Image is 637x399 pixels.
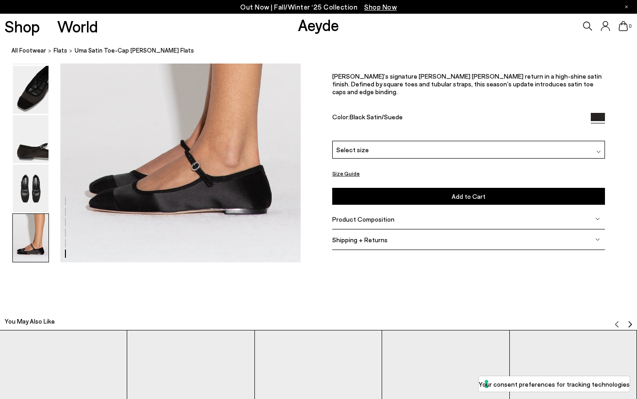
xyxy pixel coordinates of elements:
a: 0 [619,21,628,31]
button: Your consent preferences for tracking technologies [479,376,630,392]
button: Size Guide [332,168,360,179]
span: Uma Satin Toe-Cap [PERSON_NAME] Flats [75,46,194,55]
span: 0 [628,24,632,29]
img: Uma Satin Toe-Cap Mary-Jane Flats - Image 3 [13,66,49,114]
span: Select size [336,145,369,155]
span: Black Satin/Suede [350,113,403,121]
a: All Footwear [11,46,46,55]
span: Navigate to /collections/new-in [364,3,397,11]
nav: breadcrumb [11,38,637,64]
span: Shipping + Returns [332,236,388,244]
button: Previous slide [613,314,621,328]
div: Color: [332,113,582,123]
span: [PERSON_NAME]’s signature [PERSON_NAME] [PERSON_NAME] return in a high-shine satin finish. Define... [332,72,602,96]
span: flats [54,47,67,54]
img: svg%3E [595,217,600,222]
h2: You May Also Like [5,317,55,326]
a: World [57,18,98,34]
img: Uma Satin Toe-Cap Mary-Jane Flats - Image 6 [13,214,49,262]
img: svg%3E [626,321,634,328]
button: Next slide [626,314,634,328]
span: Add to Cart [452,192,486,200]
p: Out Now | Fall/Winter ‘25 Collection [240,1,397,13]
img: svg%3E [596,149,601,154]
label: Your consent preferences for tracking technologies [479,379,630,389]
img: Uma Satin Toe-Cap Mary-Jane Flats - Image 5 [13,165,49,213]
a: Aeyde [298,15,339,34]
a: flats [54,46,67,55]
span: Product Composition [332,215,394,223]
img: svg%3E [613,321,621,328]
img: Uma Satin Toe-Cap Mary-Jane Flats - Image 4 [13,115,49,163]
a: Shop [5,18,40,34]
button: Add to Cart [332,188,605,205]
img: svg%3E [595,238,600,242]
